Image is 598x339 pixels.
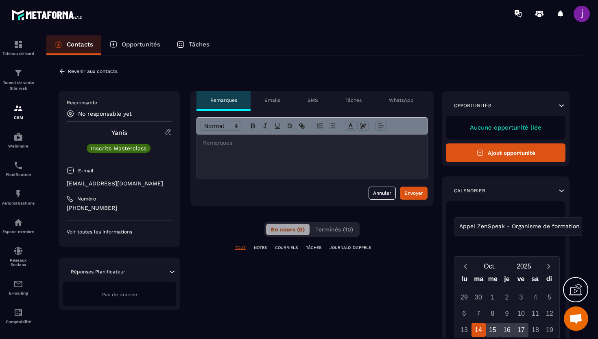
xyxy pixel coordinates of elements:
div: lu [458,273,472,288]
div: ma [472,273,486,288]
p: TOUT [235,245,246,251]
p: Tâches [345,97,362,103]
div: 13 [457,323,471,337]
p: Opportunités [122,41,160,48]
p: WhatsApp [389,97,414,103]
div: 17 [514,323,528,337]
img: formation [13,40,23,49]
button: Annuler [369,187,396,200]
p: [PHONE_NUMBER] [67,204,172,212]
p: Revenir aux contacts [68,68,118,74]
p: Aucune opportunité liée [454,124,557,131]
div: 9 [500,306,514,321]
p: Voir toutes les informations [67,229,172,235]
a: automationsautomationsWebinaire [2,126,35,154]
a: social-networksocial-networkRéseaux Sociaux [2,240,35,273]
button: Open months overlay [473,259,507,273]
p: Contacts [67,41,93,48]
p: Réseaux Sociaux [2,258,35,267]
div: 19 [543,323,557,337]
a: Yanis [111,129,127,136]
p: Inscrits Masterclass [91,145,146,151]
img: logo [11,7,85,22]
p: E-mail [78,167,94,174]
div: 30 [471,290,486,304]
div: 29 [457,290,471,304]
a: formationformationCRM [2,97,35,126]
div: 14 [471,323,486,337]
div: 4 [528,290,543,304]
a: automationsautomationsEspace membre [2,211,35,240]
a: Tâches [168,35,218,55]
a: Contacts [46,35,101,55]
p: Emails [264,97,280,103]
p: Responsable [67,99,172,106]
button: Open years overlay [507,259,541,273]
span: Pas de donnée [102,292,137,297]
button: Ajout opportunité [446,143,565,162]
div: 11 [528,306,543,321]
input: Search for option [581,222,587,231]
span: En cours (0) [271,226,305,233]
button: En cours (0) [266,224,310,235]
div: 3 [514,290,528,304]
span: Appel ZenSpeak - Organisme de formation [457,222,581,231]
a: Opportunités [101,35,168,55]
div: Envoyer [404,189,423,197]
div: me [486,273,500,288]
p: CRM [2,115,35,120]
p: Automatisations [2,201,35,205]
div: 16 [500,323,514,337]
p: Tableau de bord [2,51,35,56]
p: Tâches [189,41,210,48]
a: schedulerschedulerPlanificateur [2,154,35,183]
img: formation [13,68,23,78]
img: social-network [13,246,23,256]
img: email [13,279,23,289]
button: Previous month [458,261,473,272]
div: 5 [543,290,557,304]
div: 10 [514,306,528,321]
p: SMS [308,97,318,103]
p: No responsable yet [78,110,132,117]
p: NOTES [254,245,267,251]
p: JOURNAUX D'APPELS [330,245,371,251]
img: accountant [13,308,23,317]
p: Tunnel de vente Site web [2,80,35,91]
p: Opportunités [454,102,491,109]
p: Calendrier [454,187,485,194]
img: automations [13,218,23,227]
div: ve [514,273,528,288]
p: Comptabilité [2,319,35,324]
div: 8 [486,306,500,321]
p: [EMAIL_ADDRESS][DOMAIN_NAME] [67,180,172,187]
div: 12 [543,306,557,321]
p: Numéro [77,196,96,202]
img: formation [13,103,23,113]
a: formationformationTunnel de vente Site web [2,62,35,97]
button: Next month [541,261,556,272]
span: Terminés (10) [315,226,353,233]
button: Envoyer [400,187,428,200]
p: Planificateur [2,172,35,177]
p: TÂCHES [306,245,321,251]
div: 18 [528,323,543,337]
p: Espace membre [2,229,35,234]
a: automationsautomationsAutomatisations [2,183,35,211]
div: 15 [486,323,500,337]
div: Ouvrir le chat [564,306,588,331]
p: COURRIELS [275,245,298,251]
img: automations [13,132,23,142]
img: automations [13,189,23,199]
a: emailemailE-mailing [2,273,35,302]
a: formationformationTableau de bord [2,33,35,62]
p: Remarques [210,97,237,103]
div: 1 [486,290,500,304]
div: sa [528,273,542,288]
div: 6 [457,306,471,321]
p: Webinaire [2,144,35,148]
div: je [500,273,514,288]
img: scheduler [13,161,23,170]
p: Réponses Planificateur [71,269,125,275]
button: Terminés (10) [310,224,358,235]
